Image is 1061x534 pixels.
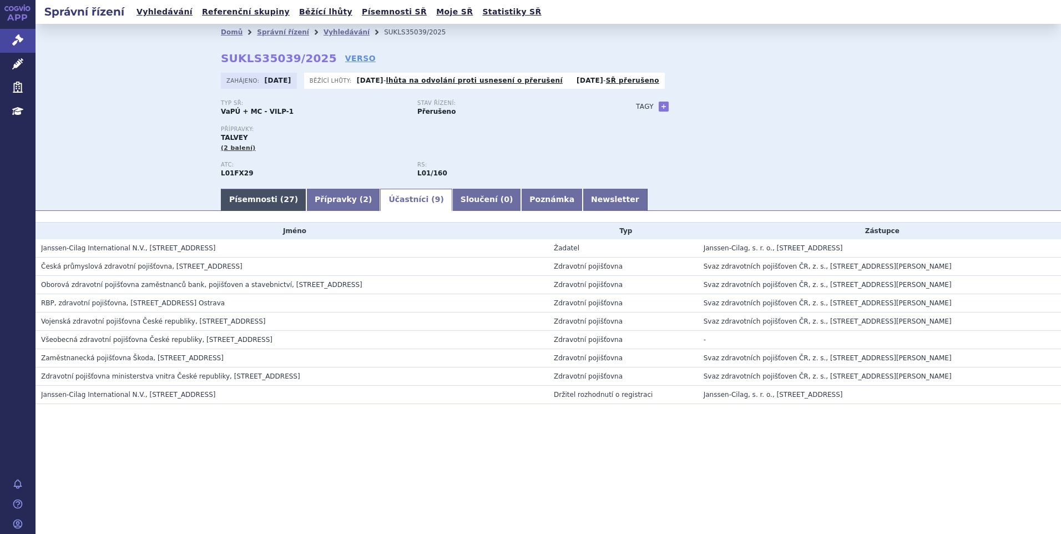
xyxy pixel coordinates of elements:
span: Zdravotní pojišťovna [554,281,623,289]
a: Vyhledávání [133,4,196,19]
p: RS: [417,162,603,168]
li: SUKLS35039/2025 [384,24,460,41]
span: 27 [284,195,294,204]
strong: Přerušeno [417,108,456,115]
a: Newsletter [583,189,648,211]
a: Účastníci (9) [380,189,452,211]
strong: [DATE] [577,77,603,84]
strong: SUKLS35039/2025 [221,52,337,65]
h2: Správní řízení [36,4,133,19]
a: Statistiky SŘ [479,4,544,19]
span: Zdravotní pojišťovna [554,299,623,307]
span: - [704,336,706,344]
p: Přípravky: [221,126,614,133]
span: Janssen-Cilag International N.V., Turnhoutseweg 30, Beerse, BE [41,244,215,252]
a: Přípravky (2) [306,189,380,211]
a: Správní řízení [257,28,309,36]
span: Česká průmyslová zdravotní pojišťovna, Jeremenkova 161/11, Ostrava - Vítkovice [41,263,242,270]
a: Písemnosti (27) [221,189,306,211]
span: Všeobecná zdravotní pojišťovna České republiky, Orlická 2020/4, Praha 3 [41,336,272,344]
th: Typ [548,223,698,239]
span: Svaz zdravotních pojišťoven ČR, z. s., [STREET_ADDRESS][PERSON_NAME] [704,354,952,362]
th: Jméno [36,223,548,239]
strong: VaPÚ + MC - VILP-1 [221,108,294,115]
a: Poznámka [521,189,583,211]
a: lhůta na odvolání proti usnesení o přerušení [386,77,563,84]
p: Typ SŘ: [221,100,406,107]
span: Zdravotní pojišťovna ministerstva vnitra České republiky, Vinohradská 2577/178, Praha 3 - Vinohra... [41,372,300,380]
span: 2 [363,195,368,204]
span: 0 [504,195,509,204]
span: Držitel rozhodnutí o registraci [554,391,653,399]
a: Referenční skupiny [199,4,293,19]
p: Stav řízení: [417,100,603,107]
th: Zástupce [698,223,1061,239]
a: + [659,102,669,112]
span: 9 [435,195,441,204]
span: Svaz zdravotních pojišťoven ČR, z. s., [STREET_ADDRESS][PERSON_NAME] [704,299,952,307]
a: Písemnosti SŘ [358,4,430,19]
span: Vojenská zdravotní pojišťovna České republiky, Drahobejlova 1404/4, Praha 9 [41,318,266,325]
h3: Tagy [636,100,654,113]
span: Svaz zdravotních pojišťoven ČR, z. s., [STREET_ADDRESS][PERSON_NAME] [704,281,952,289]
p: ATC: [221,162,406,168]
span: Zdravotní pojišťovna [554,354,623,362]
span: Svaz zdravotních pojišťoven ČR, z. s., [STREET_ADDRESS][PERSON_NAME] [704,372,952,380]
span: Svaz zdravotních pojišťoven ČR, z. s., [STREET_ADDRESS][PERSON_NAME] [704,263,952,270]
span: Zahájeno: [226,76,261,85]
strong: monoklonální protilátky a konjugáty protilátka – léčivo [417,169,447,177]
a: VERSO [345,53,376,64]
span: Zaměstnanecká pojišťovna Škoda, Husova 302, Mladá Boleslav [41,354,224,362]
span: Zdravotní pojišťovna [554,263,623,270]
a: Sloučení (0) [452,189,521,211]
strong: TALKVETAMAB [221,169,254,177]
strong: [DATE] [265,77,291,84]
span: (2 balení) [221,144,256,152]
strong: [DATE] [357,77,383,84]
span: Janssen-Cilag International N.V., Turnhoutseweg 30, Beerse, BE [41,391,215,399]
span: Zdravotní pojišťovna [554,372,623,380]
p: - [357,76,563,85]
span: Janssen-Cilag, s. r. o., [STREET_ADDRESS] [704,391,843,399]
span: TALVEY [221,134,248,142]
p: - [577,76,659,85]
a: Domů [221,28,242,36]
span: Svaz zdravotních pojišťoven ČR, z. s., [STREET_ADDRESS][PERSON_NAME] [704,318,952,325]
span: RBP, zdravotní pojišťovna, Michálkovická 967/108, Slezská Ostrava [41,299,225,307]
a: Běžící lhůty [296,4,356,19]
a: SŘ přerušeno [606,77,659,84]
span: Žadatel [554,244,579,252]
span: Zdravotní pojišťovna [554,336,623,344]
span: Zdravotní pojišťovna [554,318,623,325]
a: Vyhledávání [324,28,370,36]
span: Janssen-Cilag, s. r. o., [STREET_ADDRESS] [704,244,843,252]
span: Oborová zdravotní pojišťovna zaměstnanců bank, pojišťoven a stavebnictví, Roškotova 1225/1, Praha 4 [41,281,362,289]
span: Běžící lhůty: [310,76,354,85]
a: Moje SŘ [433,4,476,19]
